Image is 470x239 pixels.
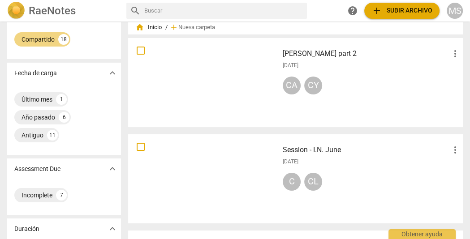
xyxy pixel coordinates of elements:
span: / [165,24,168,31]
span: home [135,23,144,32]
h2: RaeNotes [29,4,76,17]
span: expand_more [107,163,118,174]
span: Subir archivo [371,5,432,16]
a: LogoRaeNotes [7,2,119,20]
h3: Session - I.N. June [283,145,450,155]
div: 1 [56,94,67,105]
a: Session - I.N. June[DATE]CCL [131,137,460,220]
span: [DATE] [283,62,298,69]
div: CL [304,173,322,191]
span: add [371,5,382,16]
img: Logo [7,2,25,20]
div: Último mes [22,95,52,104]
button: MS [447,3,463,19]
div: 6 [59,112,69,123]
div: 7 [56,190,67,201]
input: Buscar [144,4,303,18]
div: C [283,173,301,191]
span: more_vert [450,48,461,59]
h3: Cyrus part 2 [283,48,450,59]
span: add [169,23,178,32]
button: Subir [364,3,440,19]
div: Incomplete [22,191,52,200]
p: Fecha de carga [14,68,57,78]
div: Obtener ayuda [388,229,456,239]
a: Obtener ayuda [345,3,361,19]
span: expand_more [107,68,118,78]
button: Mostrar más [106,66,119,80]
span: Inicio [135,23,162,32]
div: 18 [58,34,69,45]
p: Duración [14,224,39,234]
button: Mostrar más [106,222,119,235]
span: more_vert [450,145,461,155]
span: Nueva carpeta [178,24,215,31]
div: Año pasado [22,113,55,122]
span: [DATE] [283,158,298,166]
div: Antiguo [22,131,43,140]
div: CA [283,77,301,94]
div: CY [304,77,322,94]
button: Mostrar más [106,162,119,175]
a: [PERSON_NAME] part 2[DATE]CACY [131,41,460,124]
p: Assessment Due [14,164,60,174]
span: help [347,5,358,16]
span: expand_more [107,223,118,234]
span: search [130,5,141,16]
div: 11 [47,130,58,141]
div: Compartido [22,35,55,44]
